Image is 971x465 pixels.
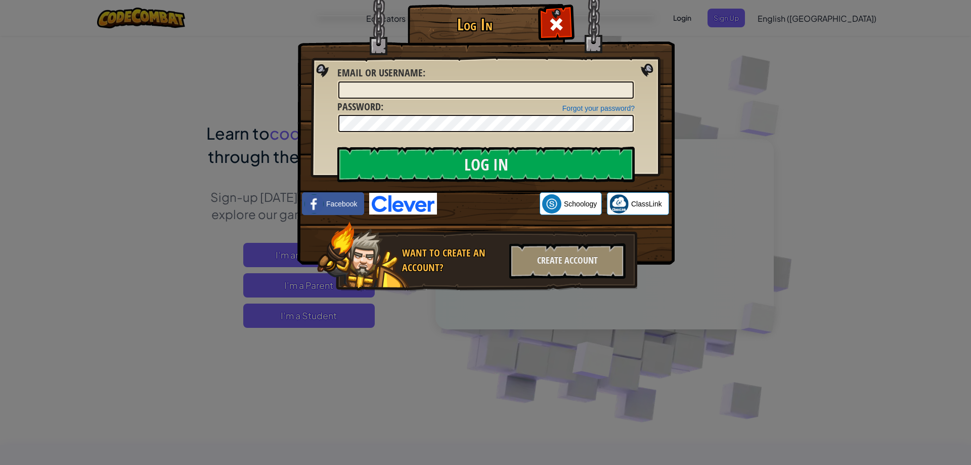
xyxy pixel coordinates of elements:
h1: Log In [410,16,539,33]
img: clever-logo-blue.png [369,193,437,215]
span: Email or Username [337,66,423,79]
img: facebook_small.png [304,194,324,214]
div: Create Account [509,243,626,279]
iframe: Sign in with Google Button [437,193,540,215]
label: : [337,100,383,114]
span: Password [337,100,381,113]
span: Facebook [326,199,357,209]
img: schoology.png [542,194,561,214]
input: Log In [337,147,635,182]
div: Want to create an account? [402,246,503,275]
a: Forgot your password? [562,104,635,112]
label: : [337,66,425,80]
span: Schoology [564,199,597,209]
span: ClassLink [631,199,662,209]
img: classlink-logo-small.png [609,194,629,214]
